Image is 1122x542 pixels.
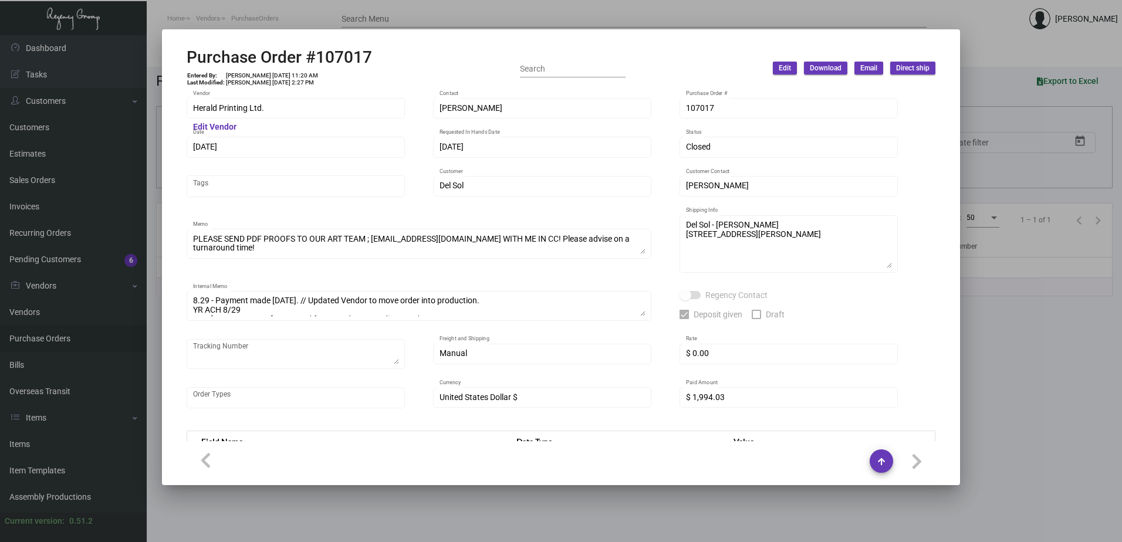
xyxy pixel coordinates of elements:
h2: Purchase Order #107017 [187,48,372,67]
td: [PERSON_NAME] [DATE] 2:27 PM [225,79,319,86]
span: Deposit given [694,307,742,321]
th: Data Type [505,431,722,452]
span: Regency Contact [705,288,768,302]
button: Download [804,62,847,74]
th: Value [722,431,935,452]
span: Closed [686,142,711,151]
button: Email [854,62,883,74]
div: 0.51.2 [69,515,93,527]
td: Entered By: [187,72,225,79]
span: Draft [766,307,785,321]
button: Edit [773,62,797,74]
span: Direct ship [896,63,930,73]
td: Last Modified: [187,79,225,86]
span: Manual [440,348,467,358]
button: Direct ship [890,62,935,74]
span: Edit [779,63,791,73]
div: Current version: [5,515,65,527]
td: [PERSON_NAME] [DATE] 11:20 AM [225,72,319,79]
span: Download [810,63,841,73]
mat-hint: Edit Vendor [193,123,236,132]
span: Email [860,63,877,73]
th: Field Name [187,431,505,452]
